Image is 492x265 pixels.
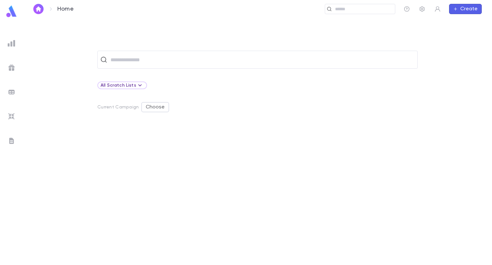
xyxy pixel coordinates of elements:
img: imports_grey.530a8a0e642e233f2baf0ef88e8c9fcb.svg [8,113,15,120]
p: Current Campaign [97,105,139,110]
button: Create [449,4,482,14]
img: campaigns_grey.99e729a5f7ee94e3726e6486bddda8f1.svg [8,64,15,72]
img: home_white.a664292cf8c1dea59945f0da9f25487c.svg [35,6,42,12]
img: reports_grey.c525e4749d1bce6a11f5fe2a8de1b229.svg [8,39,15,47]
div: All Scratch Lists [97,81,147,89]
img: batches_grey.339ca447c9d9533ef1741baa751efc33.svg [8,88,15,96]
p: Home [57,5,74,13]
img: letters_grey.7941b92b52307dd3b8a917253454ce1c.svg [8,137,15,145]
img: logo [5,5,18,18]
div: All Scratch Lists [101,81,144,89]
button: Choose [141,102,169,112]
